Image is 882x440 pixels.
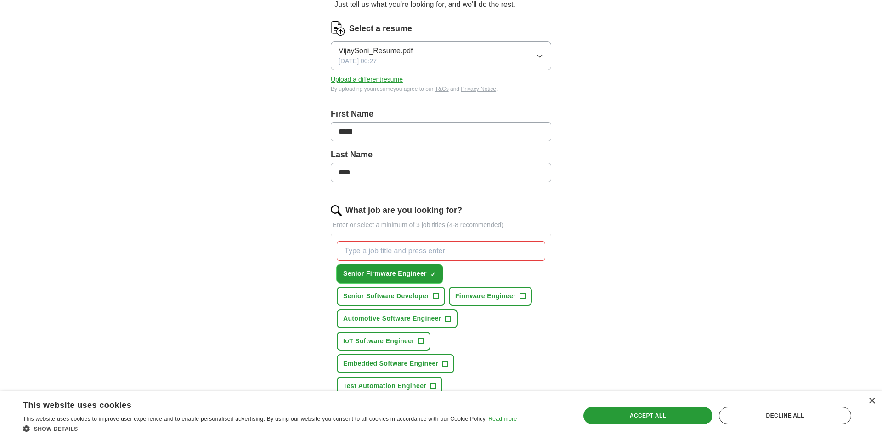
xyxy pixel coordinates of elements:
[331,108,551,120] label: First Name
[337,241,545,261] input: Type a job title and press enter
[337,287,445,306] button: Senior Software Developer
[337,332,430,351] button: IoT Software Engineer
[331,205,342,216] img: search.png
[430,271,436,278] span: ✓
[337,354,454,373] button: Embedded Software Engineer
[435,86,449,92] a: T&Cs
[331,149,551,161] label: Last Name
[343,381,426,391] span: Test Automation Engineer
[343,269,427,278] span: Senior Firmware Engineer
[331,21,345,36] img: CV Icon
[583,407,713,424] div: Accept all
[339,56,377,66] span: [DATE] 00:27
[449,287,532,306] button: Firmware Engineer
[343,359,438,368] span: Embedded Software Engineer
[331,85,551,93] div: By uploading your resume you agree to our and .
[455,291,516,301] span: Firmware Engineer
[331,41,551,70] button: VijaySoni_Resume.pdf[DATE] 00:27
[337,309,458,328] button: Automotive Software Engineer
[34,426,78,432] span: Show details
[343,314,441,323] span: Automotive Software Engineer
[343,336,414,346] span: IoT Software Engineer
[461,86,496,92] a: Privacy Notice
[719,407,851,424] div: Decline all
[337,377,442,395] button: Test Automation Engineer
[23,397,494,411] div: This website uses cookies
[23,424,517,433] div: Show details
[23,416,487,422] span: This website uses cookies to improve user experience and to enable personalised advertising. By u...
[345,204,462,217] label: What job are you looking for?
[488,416,517,422] a: Read more, opens a new window
[331,75,403,84] button: Upload a differentresume
[331,220,551,230] p: Enter or select a minimum of 3 job titles (4-8 recommended)
[868,398,875,405] div: Close
[349,22,412,35] label: Select a resume
[339,45,413,56] span: VijaySoni_Resume.pdf
[343,291,429,301] span: Senior Software Developer
[337,264,443,283] button: Senior Firmware Engineer✓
